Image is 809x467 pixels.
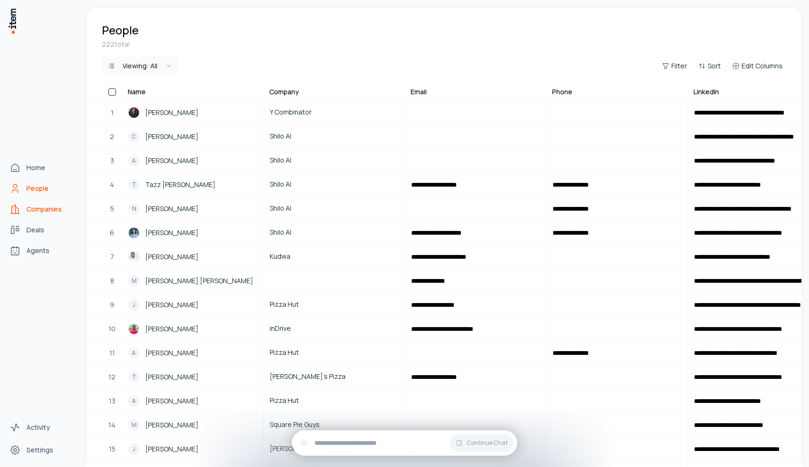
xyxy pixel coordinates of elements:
span: [PERSON_NAME] [PERSON_NAME] [145,276,253,286]
div: J [128,299,140,311]
a: J[PERSON_NAME] [123,294,263,316]
span: 15 [109,444,116,454]
span: [PERSON_NAME] [145,324,198,334]
a: Agents [6,241,77,260]
a: Shilo AI [264,125,404,148]
div: C [128,131,140,142]
span: 2 [110,131,114,142]
button: Continue Chat [450,434,513,452]
div: Viewing: [123,61,157,71]
div: LinkedIn [693,87,719,97]
div: J [128,443,140,455]
span: Companies [26,205,62,214]
a: C[PERSON_NAME] [123,125,263,148]
div: A [128,395,140,407]
a: A[PERSON_NAME] [123,149,263,172]
div: T [128,179,140,190]
a: [PERSON_NAME]'s Pizza [264,366,404,388]
a: Pizza Hut [264,342,404,364]
span: 13 [109,396,116,406]
a: M[PERSON_NAME] [123,414,263,436]
span: 8 [110,276,114,286]
span: People [26,184,49,193]
a: J[PERSON_NAME] [123,438,263,460]
span: Pizza Hut [270,395,398,406]
div: Email [411,87,427,97]
span: [PERSON_NAME] [145,107,198,118]
span: [PERSON_NAME] [145,300,198,310]
span: Shilo AI [270,203,398,213]
div: M [128,275,140,287]
img: Pete Koomen [128,107,140,118]
span: Shilo AI [270,131,398,141]
img: Justin Benson [128,227,140,238]
span: 5 [110,204,114,214]
span: Activity [26,423,50,432]
span: inDrive [270,323,398,334]
button: Filter [658,59,691,73]
span: Shilo AI [270,155,398,165]
a: T[PERSON_NAME] [123,366,263,388]
span: 10 [108,324,116,334]
a: Home [6,158,77,177]
div: M [128,419,140,431]
span: Shilo AI [270,227,398,238]
span: Shilo AI [270,179,398,189]
span: 9 [110,300,114,310]
a: Andrés Bernal Guarín[PERSON_NAME] [123,318,263,340]
span: Pizza Hut [270,347,398,358]
a: Companies [6,200,77,219]
span: Sort [708,61,721,71]
a: Pizza Hut [264,294,404,316]
a: Pizza Hut [264,390,404,412]
span: Home [26,163,45,172]
a: A[PERSON_NAME] [123,342,263,364]
span: Continue Chat [467,439,508,447]
a: Shilo AI [264,221,404,244]
div: A [128,155,140,166]
span: [PERSON_NAME] [145,252,198,262]
img: Andrés Bernal Guarín [128,323,140,335]
span: Deals [26,225,44,235]
a: People [6,179,77,198]
a: Kudwa [264,246,404,268]
a: N[PERSON_NAME] [123,197,263,220]
a: Activity [6,418,77,437]
span: 6 [110,228,114,238]
button: Edit Columns [728,59,786,73]
a: A[PERSON_NAME] [123,390,263,412]
a: inDrive [264,318,404,340]
a: Justin Benson[PERSON_NAME] [123,221,263,244]
a: [PERSON_NAME] [264,438,404,460]
div: Phone [552,87,572,97]
a: Pete Koomen[PERSON_NAME] [123,101,263,124]
span: [PERSON_NAME] [145,156,198,166]
span: [PERSON_NAME] [145,131,198,142]
span: [PERSON_NAME] [145,348,198,358]
span: Square Pie Guys [270,419,398,430]
a: Shilo AI [264,149,404,172]
div: Name [128,87,146,97]
span: [PERSON_NAME] [145,228,198,238]
a: Square Pie Guys [264,414,404,436]
span: 7 [110,252,114,262]
span: 4 [110,180,114,190]
span: [PERSON_NAME] [145,420,198,430]
span: [PERSON_NAME] [145,396,198,406]
a: Shilo AI [264,197,404,220]
a: Shilo AI [264,173,404,196]
span: [PERSON_NAME] [145,444,198,454]
span: Filter [671,61,687,71]
span: Kudwa [270,251,398,262]
img: Item Brain Logo [8,8,17,34]
span: Tazz [PERSON_NAME] [145,180,215,190]
span: 3 [110,156,114,166]
span: [PERSON_NAME]'s Pizza [270,371,398,382]
span: [PERSON_NAME] [270,443,398,454]
span: Edit Columns [742,61,783,71]
span: [PERSON_NAME] [145,372,198,382]
span: Y Combinator [270,107,398,117]
a: Y Combinator [264,101,404,124]
a: TTazz [PERSON_NAME] [123,173,263,196]
div: Continue Chat [292,430,517,456]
